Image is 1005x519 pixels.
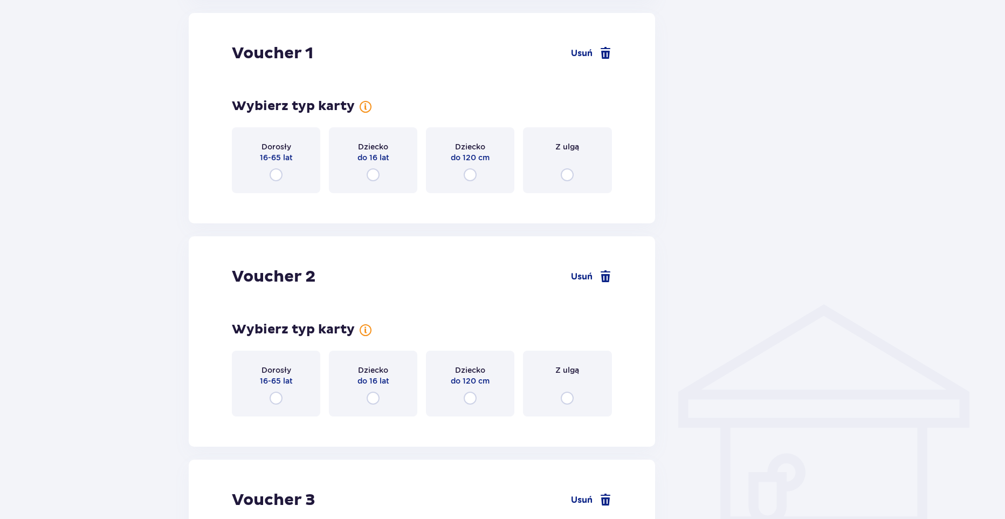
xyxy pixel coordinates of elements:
span: Z ulgą [555,365,579,375]
span: Usuń [571,271,593,283]
span: do 16 lat [357,375,389,386]
p: Voucher 1 [232,43,313,64]
span: Dziecko [358,141,388,152]
span: Dorosły [261,365,291,375]
p: Wybierz typ karty [232,322,355,338]
span: do 120 cm [451,152,490,163]
span: Dziecko [358,365,388,375]
p: Voucher 3 [232,490,315,510]
span: do 120 cm [451,375,490,386]
span: 16-65 lat [260,375,293,386]
span: Dorosły [261,141,291,152]
p: Voucher 2 [232,267,315,287]
span: 16-65 lat [260,152,293,163]
a: Usuń [571,270,612,283]
span: Z ulgą [555,141,579,152]
p: Wybierz typ karty [232,98,355,114]
span: do 16 lat [357,152,389,163]
span: Usuń [571,47,593,59]
span: Dziecko [455,365,485,375]
span: Usuń [571,494,593,506]
span: Dziecko [455,141,485,152]
a: Usuń [571,47,612,60]
a: Usuń [571,494,612,507]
